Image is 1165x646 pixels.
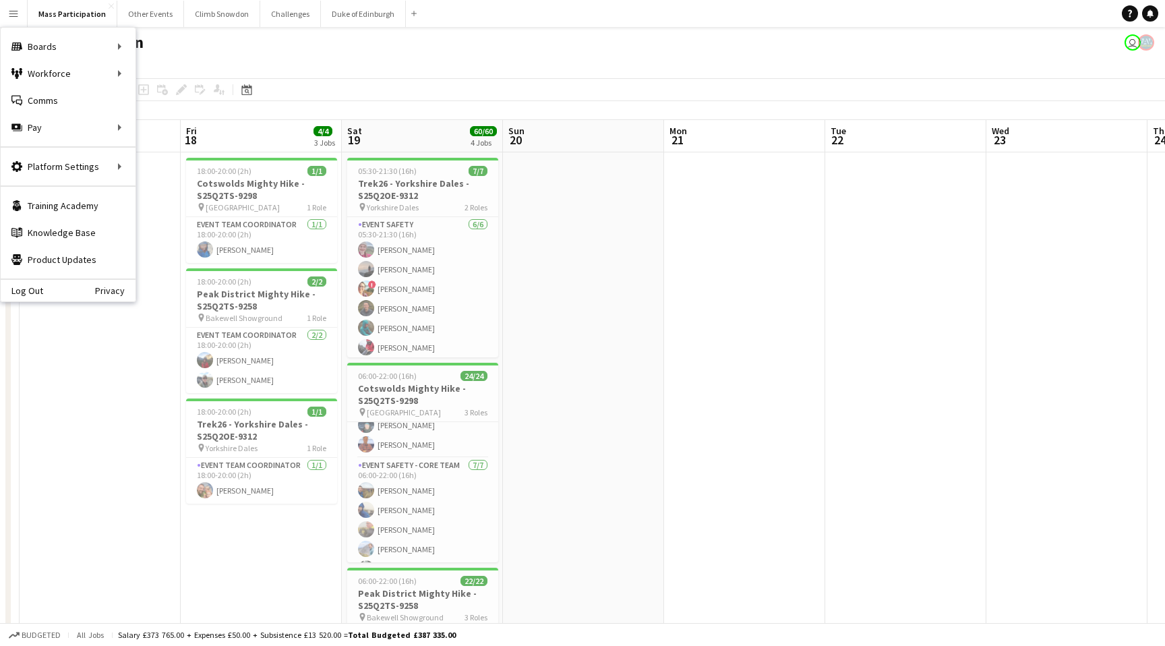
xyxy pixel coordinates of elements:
[347,587,498,612] h3: Peak District Mighty Hike - S25Q2TS-9258
[508,125,525,137] span: Sun
[367,612,444,622] span: Bakewell Showground
[506,132,525,148] span: 20
[358,576,417,586] span: 06:00-22:00 (16h)
[1,87,136,114] a: Comms
[829,132,846,148] span: 22
[260,1,321,27] button: Challenges
[669,125,687,137] span: Mon
[186,328,337,393] app-card-role: Event Team Coordinator2/218:00-20:00 (2h)[PERSON_NAME][PERSON_NAME]
[469,166,487,176] span: 7/7
[74,630,107,640] span: All jobs
[1,60,136,87] div: Workforce
[184,1,260,27] button: Climb Snowdon
[471,138,496,148] div: 4 Jobs
[831,125,846,137] span: Tue
[314,138,335,148] div: 3 Jobs
[307,313,326,323] span: 1 Role
[367,407,441,417] span: [GEOGRAPHIC_DATA]
[307,276,326,287] span: 2/2
[667,132,687,148] span: 21
[184,132,197,148] span: 18
[368,281,376,289] span: !
[347,382,498,407] h3: Cotswolds Mighty Hike - S25Q2TS-9298
[118,630,456,640] div: Salary £373 765.00 + Expenses £50.00 + Subsistence £13 520.00 =
[197,407,251,417] span: 18:00-20:00 (2h)
[1125,34,1141,51] app-user-avatar: Ross Worthington
[95,285,136,296] a: Privacy
[347,217,498,361] app-card-role: Event Safety6/605:30-21:30 (16h)[PERSON_NAME][PERSON_NAME]![PERSON_NAME][PERSON_NAME][PERSON_NAME...
[470,126,497,136] span: 60/60
[321,1,406,27] button: Duke of Edinburgh
[197,166,251,176] span: 18:00-20:00 (2h)
[197,276,251,287] span: 18:00-20:00 (2h)
[347,125,362,137] span: Sat
[206,202,280,212] span: [GEOGRAPHIC_DATA]
[348,630,456,640] span: Total Budgeted £387 335.00
[465,202,487,212] span: 2 Roles
[345,132,362,148] span: 19
[1,33,136,60] div: Boards
[186,458,337,504] app-card-role: Event Team Coordinator1/118:00-20:00 (2h)[PERSON_NAME]
[1,219,136,246] a: Knowledge Base
[206,443,258,453] span: Yorkshire Dales
[465,612,487,622] span: 3 Roles
[358,371,417,381] span: 06:00-22:00 (16h)
[1,192,136,219] a: Training Academy
[313,126,332,136] span: 4/4
[990,132,1009,148] span: 23
[186,268,337,393] app-job-card: 18:00-20:00 (2h)2/2Peak District Mighty Hike - S25Q2TS-9258 Bakewell Showground1 RoleEvent Team C...
[186,418,337,442] h3: Trek26 - Yorkshire Dales - S25Q2OE-9312
[206,313,282,323] span: Bakewell Showground
[186,217,337,263] app-card-role: Event Team Coordinator1/118:00-20:00 (2h)[PERSON_NAME]
[992,125,1009,137] span: Wed
[347,177,498,202] h3: Trek26 - Yorkshire Dales - S25Q2OE-9312
[307,443,326,453] span: 1 Role
[307,202,326,212] span: 1 Role
[1138,34,1154,51] app-user-avatar: Staff RAW Adventures
[186,125,197,137] span: Fri
[186,158,337,263] app-job-card: 18:00-20:00 (2h)1/1Cotswolds Mighty Hike - S25Q2TS-9298 [GEOGRAPHIC_DATA]1 RoleEvent Team Coordin...
[358,166,417,176] span: 05:30-21:30 (16h)
[1,153,136,180] div: Platform Settings
[117,1,184,27] button: Other Events
[1,246,136,273] a: Product Updates
[1,285,43,296] a: Log Out
[186,288,337,312] h3: Peak District Mighty Hike - S25Q2TS-9258
[460,371,487,381] span: 24/24
[1,114,136,141] div: Pay
[460,576,487,586] span: 22/22
[7,628,63,643] button: Budgeted
[367,202,419,212] span: Yorkshire Dales
[465,407,487,417] span: 3 Roles
[186,177,337,202] h3: Cotswolds Mighty Hike - S25Q2TS-9298
[347,158,498,357] app-job-card: 05:30-21:30 (16h)7/7Trek26 - Yorkshire Dales - S25Q2OE-9312 Yorkshire Dales2 RolesEvent Safety6/6...
[22,630,61,640] span: Budgeted
[347,458,498,621] app-card-role: Event Safety - Core Team7/706:00-22:00 (16h)[PERSON_NAME][PERSON_NAME][PERSON_NAME][PERSON_NAME]
[186,399,337,504] app-job-card: 18:00-20:00 (2h)1/1Trek26 - Yorkshire Dales - S25Q2OE-9312 Yorkshire Dales1 RoleEvent Team Coordi...
[307,166,326,176] span: 1/1
[28,1,117,27] button: Mass Participation
[347,363,498,562] app-job-card: 06:00-22:00 (16h)24/24Cotswolds Mighty Hike - S25Q2TS-9298 [GEOGRAPHIC_DATA]3 Roles[PERSON_NAME][...
[307,407,326,417] span: 1/1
